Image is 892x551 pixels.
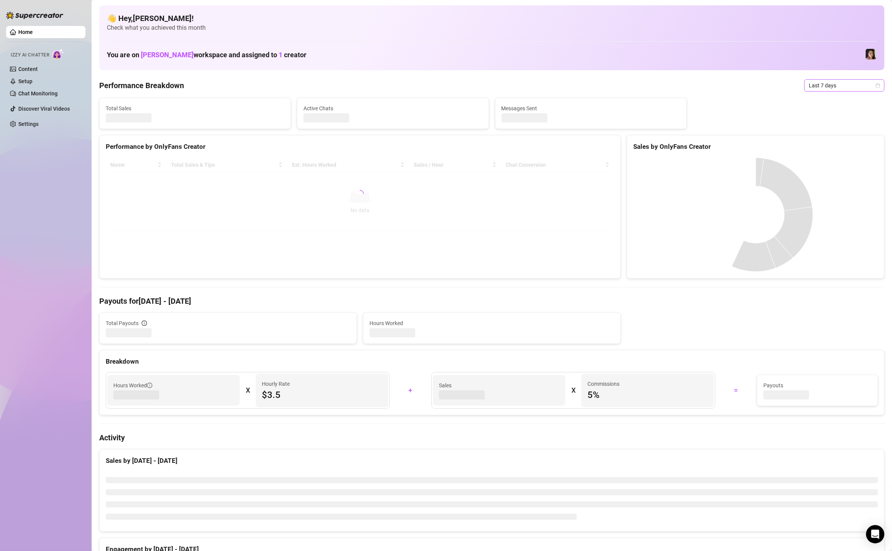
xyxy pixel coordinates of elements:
[866,49,876,60] img: Luna
[99,80,184,91] h4: Performance Breakdown
[394,384,427,396] div: +
[106,356,878,367] div: Breakdown
[147,383,152,388] span: info-circle
[262,389,382,401] span: $3.5
[18,121,39,127] a: Settings
[106,319,139,327] span: Total Payouts
[866,525,884,543] div: Open Intercom Messenger
[18,106,70,112] a: Discover Viral Videos
[107,51,306,59] h1: You are on workspace and assigned to creator
[246,384,250,396] div: X
[141,51,194,59] span: [PERSON_NAME]
[356,190,364,198] span: loading
[587,380,619,388] article: Commissions
[113,381,152,390] span: Hours Worked
[52,48,64,60] img: AI Chatter
[107,13,877,24] h4: 👋 Hey, [PERSON_NAME] !
[18,78,32,84] a: Setup
[106,104,284,113] span: Total Sales
[369,319,614,327] span: Hours Worked
[106,142,614,152] div: Performance by OnlyFans Creator
[303,104,482,113] span: Active Chats
[18,29,33,35] a: Home
[107,24,877,32] span: Check what you achieved this month
[633,142,878,152] div: Sales by OnlyFans Creator
[439,381,559,390] span: Sales
[18,66,38,72] a: Content
[587,389,708,401] span: 5 %
[99,432,884,443] h4: Activity
[502,104,680,113] span: Messages Sent
[262,380,290,388] article: Hourly Rate
[720,384,752,396] div: =
[18,90,58,97] a: Chat Monitoring
[809,80,880,91] span: Last 7 days
[11,52,49,59] span: Izzy AI Chatter
[279,51,282,59] span: 1
[571,384,575,396] div: X
[106,456,878,466] div: Sales by [DATE] - [DATE]
[99,296,884,306] h4: Payouts for [DATE] - [DATE]
[6,11,63,19] img: logo-BBDzfeDw.svg
[763,381,871,390] span: Payouts
[876,83,880,88] span: calendar
[142,321,147,326] span: info-circle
